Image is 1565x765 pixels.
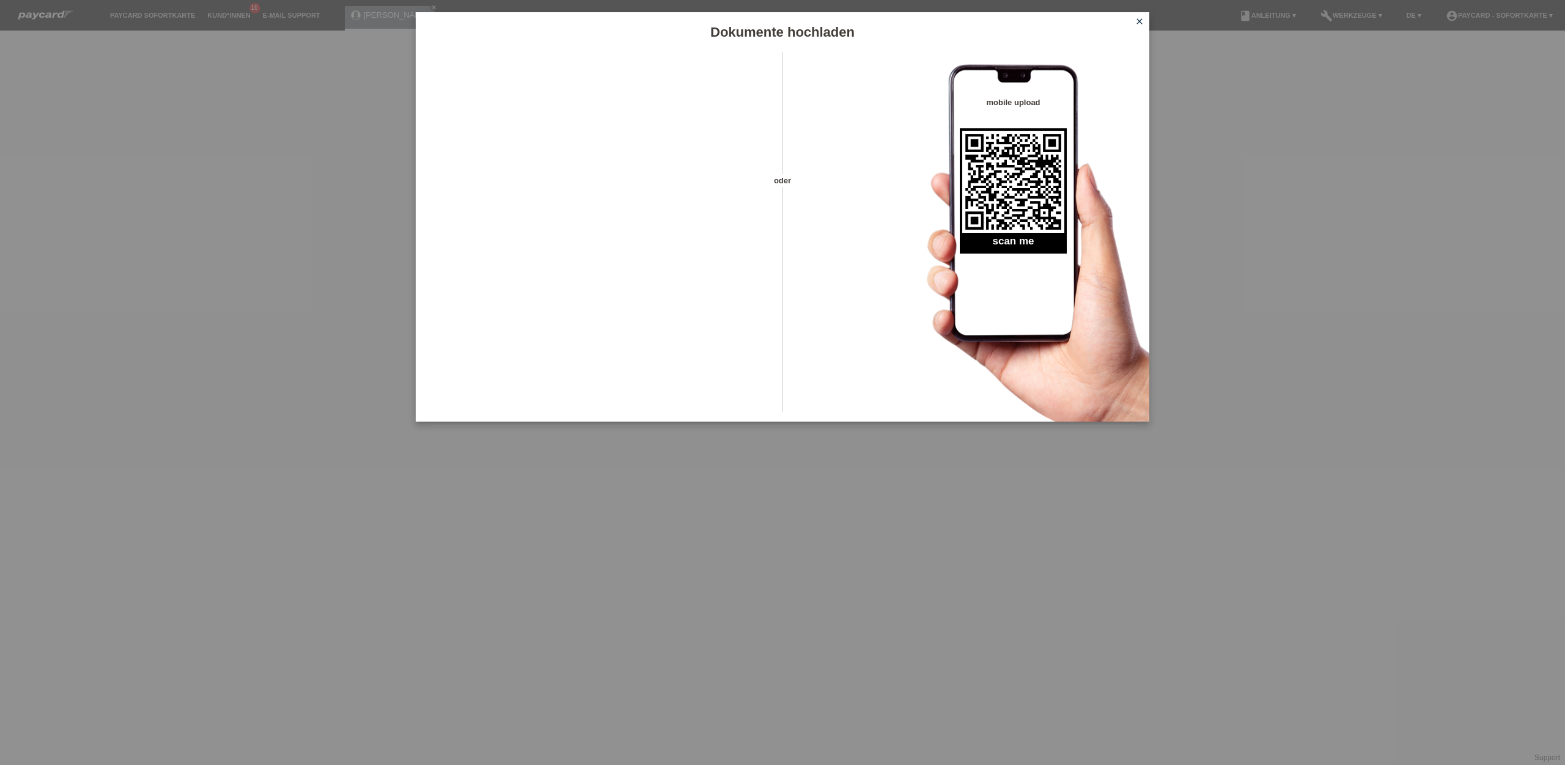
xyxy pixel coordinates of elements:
[416,24,1149,40] h1: Dokumente hochladen
[1135,16,1144,26] i: close
[434,82,761,388] iframe: Upload
[1132,15,1147,29] a: close
[960,98,1067,107] h4: mobile upload
[960,235,1067,254] h2: scan me
[761,174,804,187] span: oder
